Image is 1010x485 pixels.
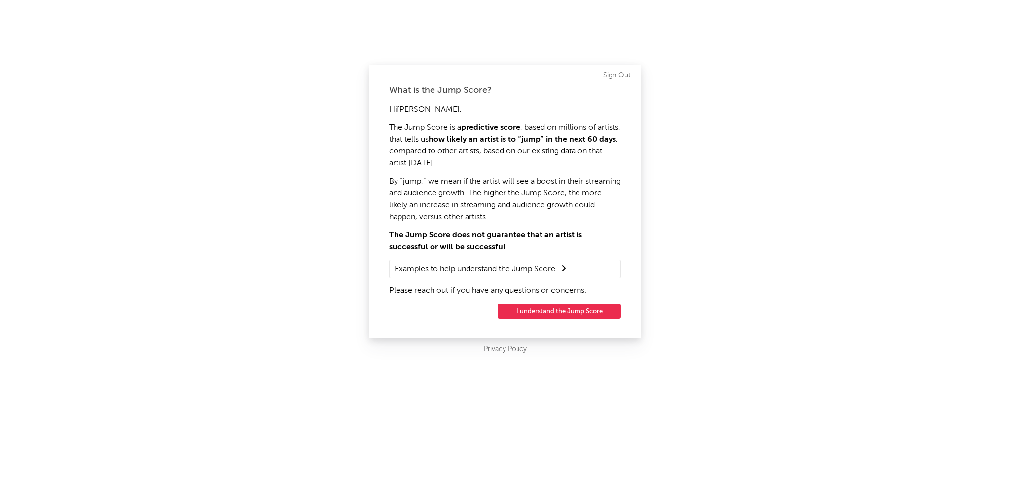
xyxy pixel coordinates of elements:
p: By “jump,” we mean if the artist will see a boost in their streaming and audience growth. The hig... [389,176,621,223]
div: What is the Jump Score? [389,84,621,96]
summary: Examples to help understand the Jump Score [395,262,615,275]
strong: The Jump Score does not guarantee that an artist is successful or will be successful [389,231,582,251]
a: Sign Out [603,70,631,81]
a: Privacy Policy [484,343,527,356]
p: The Jump Score is a , based on millions of artists, that tells us , compared to other artists, ba... [389,122,621,169]
button: I understand the Jump Score [498,304,621,319]
strong: predictive score [461,124,520,132]
strong: how likely an artist is to “jump” in the next 60 days [429,136,616,144]
p: Please reach out if you have any questions or concerns. [389,285,621,297]
p: Hi [PERSON_NAME] , [389,104,621,115]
